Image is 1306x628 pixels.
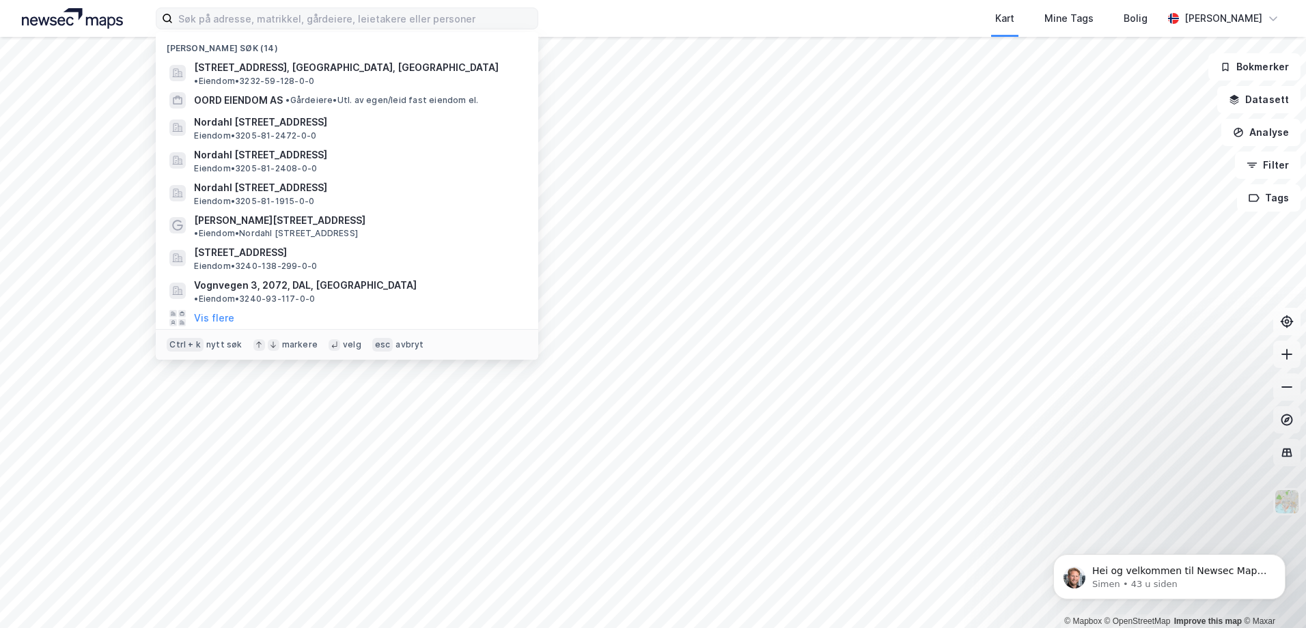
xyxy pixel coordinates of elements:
span: • [194,228,198,238]
div: Kart [995,10,1014,27]
div: Bolig [1124,10,1148,27]
button: Bokmerker [1208,53,1301,81]
span: • [286,95,290,105]
span: Vognvegen 3, 2072, DAL, [GEOGRAPHIC_DATA] [194,277,417,294]
span: Eiendom • 3205-81-2472-0-0 [194,130,316,141]
button: Datasett [1217,86,1301,113]
button: Analyse [1221,119,1301,146]
span: Nordahl [STREET_ADDRESS] [194,147,522,163]
button: Filter [1235,152,1301,179]
span: [STREET_ADDRESS] [194,244,522,261]
a: Improve this map [1174,616,1242,626]
span: • [194,76,198,86]
a: Mapbox [1064,616,1102,626]
span: Eiendom • Nordahl [STREET_ADDRESS] [194,228,358,239]
button: Vis flere [194,310,234,326]
span: Gårdeiere • Utl. av egen/leid fast eiendom el. [286,95,478,106]
img: logo.a4113a55bc3d86da70a041830d287a7e.svg [22,8,123,29]
div: avbryt [395,339,423,350]
span: Nordahl [STREET_ADDRESS] [194,114,522,130]
input: Søk på adresse, matrikkel, gårdeiere, leietakere eller personer [173,8,538,29]
div: esc [372,338,393,352]
div: Mine Tags [1044,10,1094,27]
span: Eiendom • 3205-81-2408-0-0 [194,163,317,174]
iframe: Intercom notifications melding [1033,526,1306,621]
img: Z [1274,489,1300,515]
div: [PERSON_NAME] [1184,10,1262,27]
span: Eiendom • 3205-81-1915-0-0 [194,196,314,207]
span: [STREET_ADDRESS], [GEOGRAPHIC_DATA], [GEOGRAPHIC_DATA] [194,59,499,76]
span: Eiendom • 3232-59-128-0-0 [194,76,314,87]
div: nytt søk [206,339,242,350]
span: OORD EIENDOM AS [194,92,283,109]
div: Ctrl + k [167,338,204,352]
button: Tags [1237,184,1301,212]
span: Eiendom • 3240-93-117-0-0 [194,294,315,304]
span: Eiendom • 3240-138-299-0-0 [194,261,317,272]
span: Nordahl [STREET_ADDRESS] [194,180,522,196]
span: [PERSON_NAME][STREET_ADDRESS] [194,212,365,229]
div: markere [282,339,318,350]
span: • [194,294,198,304]
div: [PERSON_NAME] søk (14) [156,32,538,57]
div: velg [343,339,361,350]
a: OpenStreetMap [1104,616,1171,626]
